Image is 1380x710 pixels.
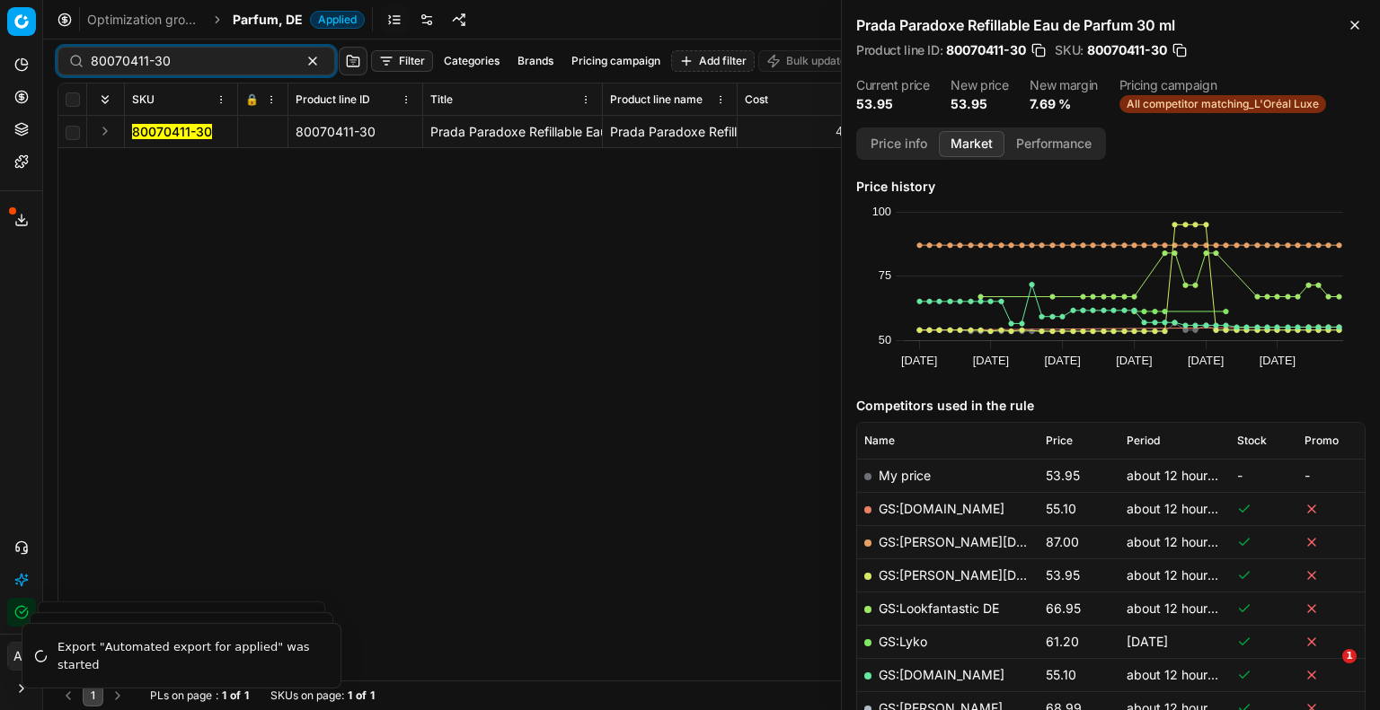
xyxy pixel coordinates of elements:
text: [DATE] [1045,354,1081,367]
span: about 12 hours ago [1127,667,1240,682]
span: Price [1046,434,1073,448]
strong: 1 [222,688,226,703]
a: GS:[PERSON_NAME][DOMAIN_NAME] [879,534,1108,549]
span: All competitor matching_L'Oréal Luxe [1119,95,1326,113]
span: Name [864,434,895,448]
span: Prada Paradoxe Refillable Eau de Parfum 30 ml [430,124,709,139]
span: 66.95 [1046,600,1081,616]
span: Applied [310,11,365,29]
span: 61.20 [1046,634,1079,649]
span: Stock [1237,434,1267,448]
button: 80070411-30 [132,123,212,141]
span: PLs on page [150,688,212,703]
span: SKU : [1055,44,1084,57]
dt: New margin [1030,79,1098,92]
a: GS:[PERSON_NAME][DOMAIN_NAME] [879,567,1108,583]
a: Optimization groups [87,11,202,29]
button: Brands [510,50,561,72]
span: 80070411-30 [1087,41,1167,59]
strong: 1 [370,688,375,703]
span: 🔒 [245,92,259,107]
div: 80070411-30 [296,123,415,141]
span: SKU [132,92,155,107]
dd: 53.95 [951,95,1008,113]
a: GS:Lookfantastic DE [879,600,999,616]
span: 55.10 [1046,501,1076,516]
span: Cost [745,92,768,107]
dd: 53.95 [856,95,929,113]
text: [DATE] [901,354,937,367]
text: [DATE] [1188,354,1224,367]
nav: breadcrumb [87,11,365,29]
span: SKUs on page : [270,688,344,703]
button: Pricing campaign [564,50,668,72]
h2: Prada Paradoxe Refillable Eau de Parfum 30 ml [856,14,1366,36]
dd: 7.69 % [1030,95,1098,113]
span: 87.00 [1046,534,1079,549]
input: Search by SKU or title [91,52,287,70]
text: 75 [879,268,891,282]
iframe: Intercom live chat [1305,649,1349,692]
button: Add filter [671,50,755,72]
span: Period [1127,434,1160,448]
div: Export "Automated export for applied" was started [57,638,319,673]
strong: 1 [244,688,249,703]
button: Filter [371,50,433,72]
span: 53.95 [1046,468,1080,483]
text: [DATE] [1260,354,1296,367]
a: GS:Lyko [879,634,927,649]
span: 53.95 [1046,567,1080,583]
mark: 80070411-30 [132,124,212,139]
button: AB [7,642,36,671]
strong: of [230,688,241,703]
span: about 12 hours ago [1127,468,1240,483]
td: - [1230,459,1297,492]
strong: 1 [348,688,352,703]
button: Expand [94,120,116,142]
div: : [150,688,249,703]
span: AB [8,643,35,670]
span: Product line ID : [856,44,942,57]
span: Product line ID [296,92,370,107]
h5: Price history [856,178,1366,196]
span: about 12 hours ago [1127,600,1240,616]
span: 1 [1342,649,1357,663]
button: Market [939,131,1004,157]
button: Expand all [94,89,116,110]
strong: of [356,688,367,703]
text: 50 [879,333,891,346]
dt: Current price [856,79,929,92]
a: GS:[DOMAIN_NAME] [879,501,1004,516]
nav: pagination [57,685,128,706]
h5: Competitors used in the rule [856,397,1366,415]
span: Title [430,92,453,107]
span: My price [879,468,931,483]
a: GS:[DOMAIN_NAME] [879,667,1004,682]
span: [DATE] [1127,634,1168,649]
span: about 12 hours ago [1127,567,1240,583]
span: about 12 hours ago [1127,534,1240,549]
button: Go to previous page [57,685,79,706]
span: Parfum, DEApplied [233,11,365,29]
text: [DATE] [973,354,1009,367]
td: - [1297,459,1365,492]
button: 1 [83,685,103,706]
span: 80070411-30 [946,41,1026,59]
button: Performance [1004,131,1103,157]
dt: Pricing campaign [1119,79,1326,92]
span: about 12 hours ago [1127,501,1240,516]
button: Bulk update [758,50,854,72]
span: Product line name [610,92,703,107]
text: [DATE] [1116,354,1152,367]
span: Parfum, DE [233,11,303,29]
div: 49.80 [745,123,873,141]
button: Go to next page [107,685,128,706]
span: Promo [1305,434,1339,448]
span: 55.10 [1046,667,1076,682]
dt: New price [951,79,1008,92]
button: Categories [437,50,507,72]
button: Price info [859,131,939,157]
div: Prada Paradoxe Refillable Eau de Parfum 30 ml [610,123,730,141]
text: 100 [872,205,891,218]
